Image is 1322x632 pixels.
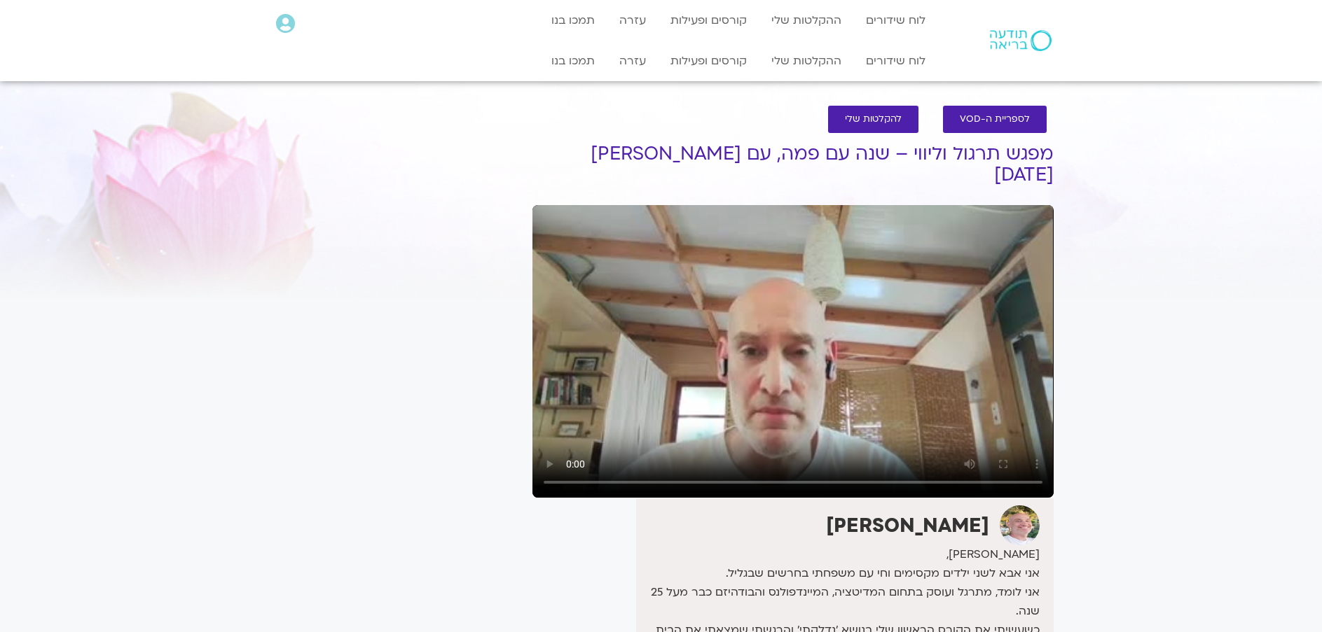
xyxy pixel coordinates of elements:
[640,583,1039,621] div: אני לומד, מתרגל ועוסק בתחום המדיטציה, המיינדפולנס והבודהיזם כבר מעל 25 שנה.
[640,564,1039,583] div: אני אבא לשני ילדים מקסימים וחי עם משפחתי בחרשים שבגליל.
[859,7,932,34] a: לוח שידורים
[544,48,602,74] a: תמכו בנו
[960,114,1030,125] span: לספריית ה-VOD
[845,114,902,125] span: להקלטות שלי
[859,48,932,74] a: לוח שידורים
[943,106,1047,133] a: לספריית ה-VOD
[663,48,754,74] a: קורסים ופעילות
[764,48,848,74] a: ההקלטות שלי
[640,545,1039,564] div: [PERSON_NAME],
[612,7,653,34] a: עזרה
[990,30,1052,51] img: תודעה בריאה
[663,7,754,34] a: קורסים ופעילות
[544,7,602,34] a: תמכו בנו
[1000,505,1040,545] img: רון אלון
[612,48,653,74] a: עזרה
[826,512,989,539] strong: [PERSON_NAME]
[828,106,918,133] a: להקלטות שלי
[532,143,1054,185] h1: מפגש תרגול וליווי – שנה עם פמה, עם [PERSON_NAME] [DATE]
[764,7,848,34] a: ההקלטות שלי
